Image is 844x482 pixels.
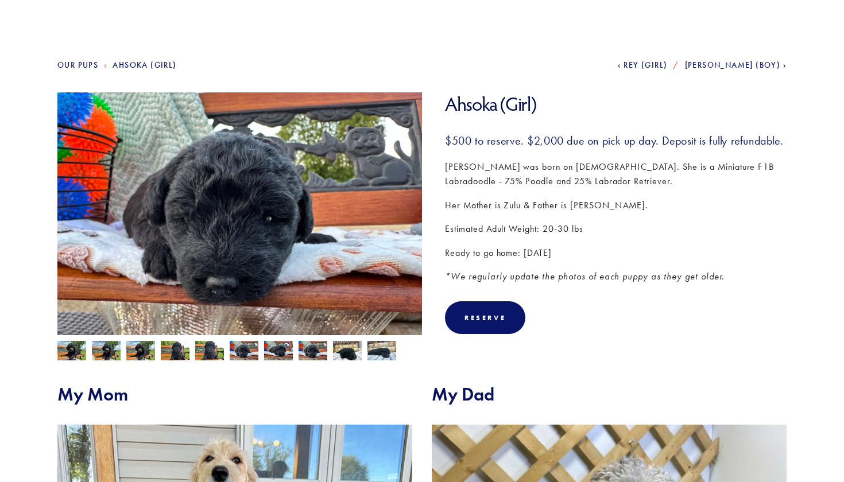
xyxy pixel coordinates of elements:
img: Ahsoka 1.jpg [333,340,362,361]
div: Reserve [445,301,525,334]
a: Rey (Girl) [618,60,668,70]
h2: My Dad [432,383,787,405]
img: Ahsoka 3.jpg [57,77,422,350]
p: Estimated Adult Weight: 20-30 lbs [445,221,787,236]
img: Ahsoka 10.jpg [92,341,121,363]
p: Her Mother is Zulu & Father is [PERSON_NAME]. [445,198,787,213]
img: Ahsoka 2.jpg [367,340,396,361]
em: *We regularly update the photos of each puppy as they get older. [445,271,725,282]
h2: My Mom [57,383,412,405]
img: Ahsoka 4.jpg [264,340,293,361]
a: Our Pups [57,60,98,70]
span: Rey (Girl) [624,60,667,70]
div: Reserve [464,313,506,322]
span: [PERSON_NAME] (Boy) [685,60,781,70]
img: Ahsoka 9.jpg [126,341,155,363]
img: Ahsoka 5.jpg [299,340,327,361]
a: [PERSON_NAME] (Boy) [685,60,787,70]
h3: $500 to reserve. $2,000 due on pick up day. Deposit is fully refundable. [445,133,787,148]
p: [PERSON_NAME] was born on [DEMOGRAPHIC_DATA]. She is a Miniature F1B Labradoodle - 75% Poodle and... [445,160,787,189]
img: Ahsoka 6.jpg [195,341,224,363]
img: Ahsoka 3.jpg [230,340,258,361]
img: Ahsoka 8.jpg [57,341,86,363]
p: Ready to go home: [DATE] [445,246,787,261]
h1: Ahsoka (Girl) [445,92,787,116]
img: Ahsoka 7.jpg [161,341,189,363]
a: Ahsoka (Girl) [113,60,176,70]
